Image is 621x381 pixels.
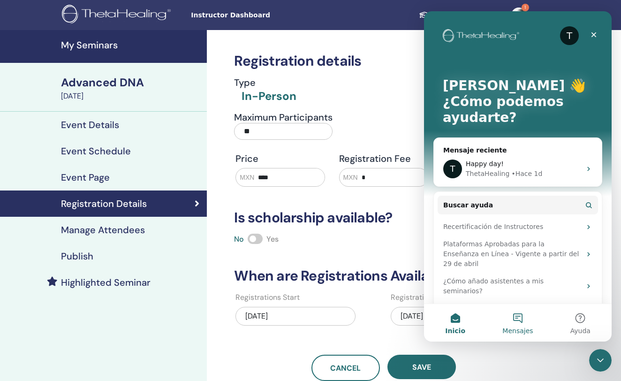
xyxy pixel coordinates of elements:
div: [DATE] [61,91,201,102]
h4: Registration Details [61,198,147,209]
div: [DATE] [391,307,511,326]
h4: Event Details [61,119,119,130]
h4: My Seminars [61,39,201,51]
h3: Is scholarship available? [228,209,538,226]
h4: Event Page [61,172,110,183]
div: [DATE] [235,307,356,326]
span: Instructor Dashboard [191,10,332,20]
h4: Maximum Participants [234,112,333,123]
h4: Price [235,153,325,164]
iframe: Intercom live chat [589,349,612,372]
img: logo.png [62,5,174,26]
span: 1 [522,4,529,11]
h4: Manage Attendees [61,224,145,236]
button: Save [387,355,456,379]
h4: Type [234,77,296,88]
img: default.jpg [511,8,526,23]
a: Cancel [311,355,380,381]
h4: Event Schedule [61,145,131,157]
img: graduation-cap-white.svg [419,11,430,19]
span: No [234,234,244,244]
input: Maximum Participants [234,123,333,140]
label: Registrations Start [235,292,300,303]
h4: Publish [61,251,93,262]
h3: Registration details [228,53,538,69]
a: Student Dashboard [411,7,504,24]
a: Advanced DNA[DATE] [55,75,207,102]
span: Save [412,362,431,372]
div: In-Person [242,88,296,104]
span: Cancel [330,363,361,373]
label: Registrations End [391,292,451,303]
iframe: Intercom live chat [424,11,612,342]
h3: When are Registrations Available? [228,267,538,284]
div: Advanced DNA [61,75,201,91]
span: Yes [266,234,279,244]
span: MXN [240,173,254,183]
span: MXN [343,173,358,183]
h4: Highlighted Seminar [61,277,151,288]
h4: Registration Fee [339,153,428,164]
